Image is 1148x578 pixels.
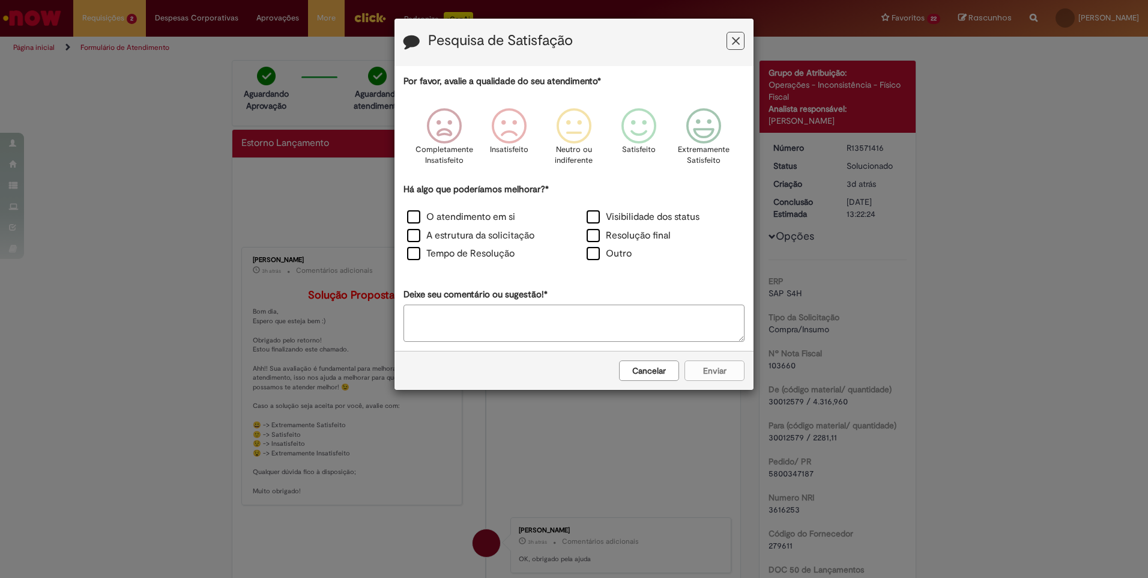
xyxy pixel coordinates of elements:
[403,183,745,264] div: Há algo que poderíamos melhorar?*
[619,360,679,381] button: Cancelar
[552,144,596,166] p: Neutro ou indiferente
[673,99,734,181] div: Extremamente Satisfeito
[415,144,473,166] p: Completamente Insatisfeito
[490,144,528,156] p: Insatisfeito
[403,288,548,301] label: Deixe seu comentário ou sugestão!*
[428,33,573,49] label: Pesquisa de Satisfação
[479,99,540,181] div: Insatisfeito
[587,210,699,224] label: Visibilidade dos status
[407,210,515,224] label: O atendimento em si
[587,247,632,261] label: Outro
[608,99,669,181] div: Satisfeito
[543,99,605,181] div: Neutro ou indiferente
[622,144,656,156] p: Satisfeito
[403,75,601,88] label: Por favor, avalie a qualidade do seu atendimento*
[413,99,474,181] div: Completamente Insatisfeito
[587,229,671,243] label: Resolução final
[678,144,730,166] p: Extremamente Satisfeito
[407,229,534,243] label: A estrutura da solicitação
[407,247,515,261] label: Tempo de Resolução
